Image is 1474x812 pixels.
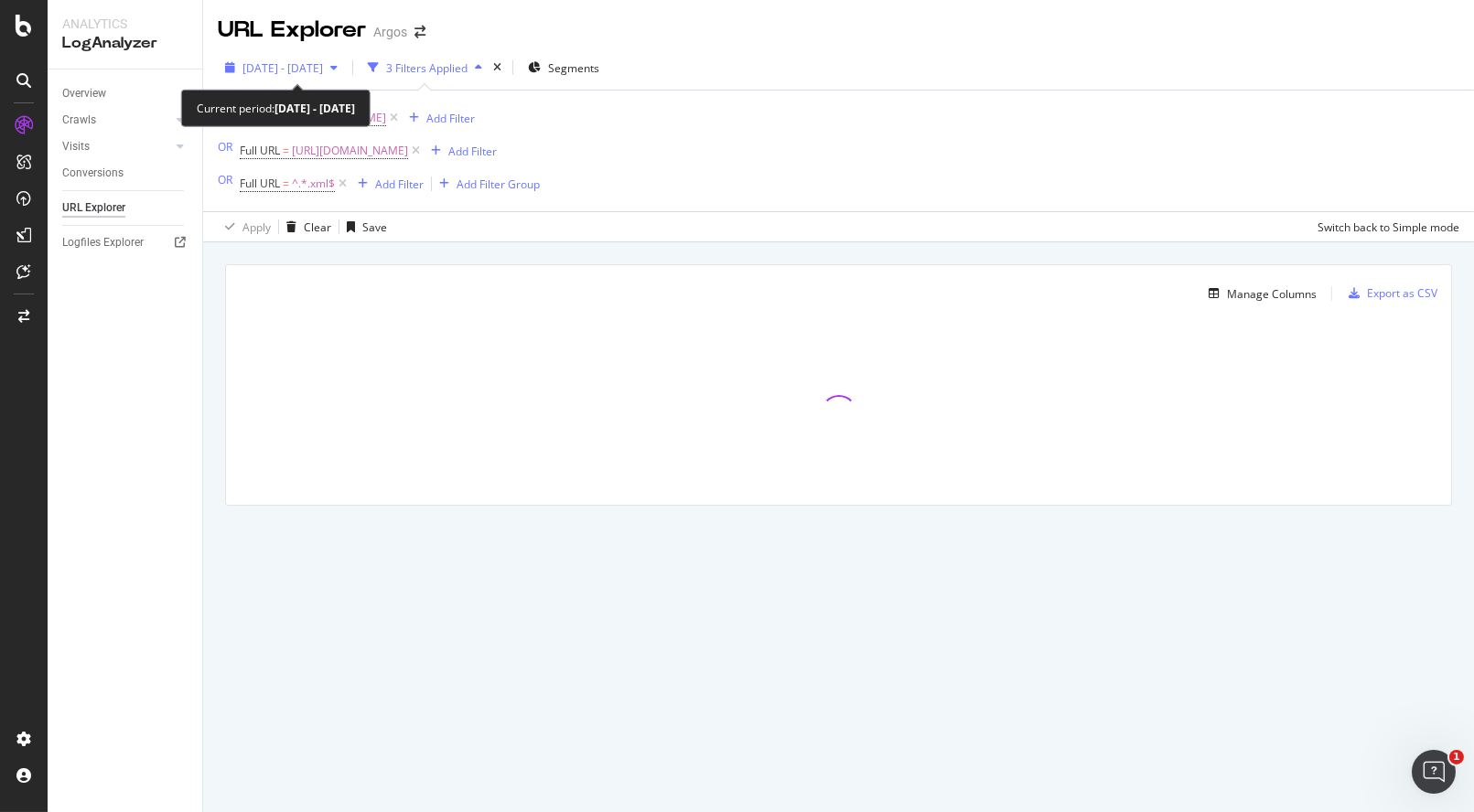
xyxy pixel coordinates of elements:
button: Manage Columns [1201,283,1317,304]
span: ^.*.xml$ [292,171,335,197]
button: Add Filter [424,140,497,162]
div: Crawls [62,111,96,130]
div: LogAnalyzer [62,33,188,54]
div: Logfiles Explorer [62,233,144,252]
div: Conversions [62,164,124,183]
div: arrow-right-arrow-left [414,26,425,38]
div: Add Filter [426,111,475,126]
b: [DATE] - [DATE] [274,101,355,116]
span: Full URL [240,143,280,158]
a: Logfiles Explorer [62,233,189,252]
div: Clear [304,219,331,235]
div: Current period: [197,98,355,119]
div: Apply [242,219,271,235]
a: Crawls [62,111,171,130]
button: OR [218,138,232,155]
span: 1 [1449,750,1464,764]
div: times [490,59,505,77]
button: Add Filter [402,107,475,129]
div: Add Filter Group [457,176,540,192]
button: Save [339,212,387,241]
a: URL Explorer [62,198,189,218]
span: = [283,176,289,191]
span: Full URL [240,176,280,191]
button: Clear [279,212,331,241]
div: Switch back to Simple mode [1318,219,1459,235]
a: Overview [62,84,189,103]
iframe: Intercom live chat [1412,750,1456,794]
div: OR [218,139,232,155]
button: Switch back to Simple mode [1310,212,1459,241]
span: [DATE] - [DATE] [242,60,323,76]
button: Add Filter Group [432,173,540,195]
div: Add Filter [448,144,497,159]
div: Add Filter [375,176,424,192]
button: Apply [218,212,271,241]
span: Segments [548,60,599,76]
span: [URL][DOMAIN_NAME] [292,138,408,164]
div: URL Explorer [62,198,125,218]
div: Save [362,219,387,235]
a: Visits [62,137,171,156]
div: Overview [62,84,106,103]
div: Argos [373,23,407,41]
button: OR [218,171,232,188]
button: 3 Filters Applied [360,53,490,82]
button: Add Filter [350,173,424,195]
span: = [283,143,289,158]
div: 3 Filters Applied [386,60,468,76]
div: Visits [62,137,90,156]
div: OR [218,172,232,187]
button: [DATE] - [DATE] [218,53,345,82]
a: Conversions [62,164,189,183]
button: Segments [521,53,607,82]
div: Manage Columns [1227,286,1317,302]
div: URL Explorer [218,15,366,46]
div: Export as CSV [1367,285,1437,301]
div: Analytics [62,15,188,33]
button: Export as CSV [1341,279,1437,308]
